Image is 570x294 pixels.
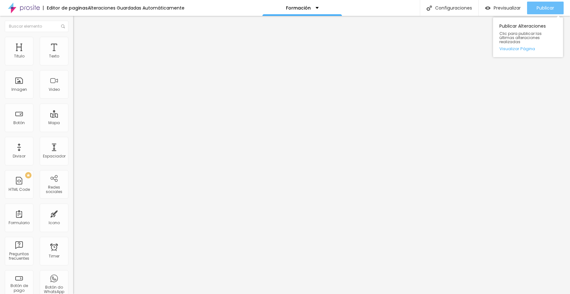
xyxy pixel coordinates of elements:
img: view-1.svg [485,5,490,11]
div: Icono [49,221,60,225]
span: Publicar [537,5,554,10]
img: Icone [61,24,65,28]
img: Icone [427,5,432,11]
div: Titulo [14,54,24,58]
div: Video [49,87,60,92]
p: Formación [286,6,311,10]
iframe: Editor [73,16,570,294]
div: Editor de paginas [43,6,88,10]
span: Previsualizar [494,5,521,10]
div: Alteraciones Guardadas Automáticamente [88,6,184,10]
a: Visualizar Página [499,47,557,51]
div: HTML Code [9,187,30,192]
div: Preguntas frecuentes [6,252,31,261]
div: Formulario [9,221,30,225]
span: Clic para publicar las últimas alteraciones realizadas [499,31,557,44]
div: Imagen [11,87,27,92]
div: Mapa [48,121,60,125]
div: Botón [13,121,25,125]
div: Publicar Alteraciones [493,17,563,57]
div: Texto [49,54,59,58]
input: Buscar elemento [5,21,68,32]
div: Botón de pago [6,284,31,293]
div: Espaciador [43,154,66,158]
button: Publicar [527,2,564,14]
div: Divisor [13,154,25,158]
button: Previsualizar [479,2,527,14]
div: Redes sociales [41,185,66,194]
div: Timer [49,254,59,258]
